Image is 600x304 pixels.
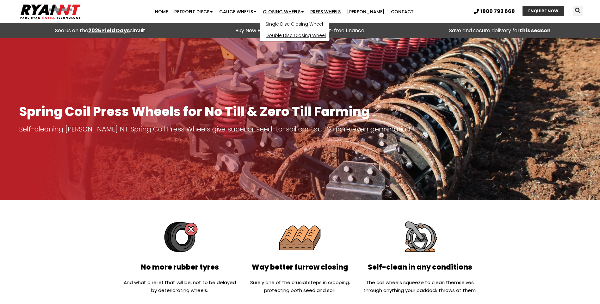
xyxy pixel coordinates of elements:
a: Read more about Retrofit Discs for small farm seeders and pasture drills QLD [252,209,280,215]
strong: this season [520,27,551,34]
a: Closing Wheels [260,5,307,18]
span: 1800 792 668 [480,9,515,14]
nav: Menu [71,2,278,27]
span: [DATE] [17,131,28,136]
img: Way better furrow closing [277,214,323,260]
a: 1800 792 668 [474,9,515,14]
p: And what a relief that will be, not to be delayed by deteriorating wheels. [123,278,237,294]
a: Press Wheels [307,5,344,18]
a: Double Disc Closing Wheel [260,30,329,41]
p: This blog explores how upgrading your ground-engaging systems—whether it’s retrofitting discs on ... [17,137,115,213]
div: Search [573,6,583,16]
a: Single Disc Closing Wheel [260,18,329,30]
img: No more rubber tyres [157,214,203,260]
a: [PERSON_NAME] [138,14,182,27]
p: Buy Now Pay Later – 6 months interest-free finance [203,26,397,35]
a: Home [152,5,171,18]
p: Self-cleaning [PERSON_NAME] NT Spring Coil Press Wheels give superior seed-to-soil contact & more... [19,125,581,134]
span: ENQUIRE NOW [327,10,349,18]
a: Contact [388,5,417,18]
p: Retrofit Double Discs for small farm seeders and pasture drills in QLD Dramatically improve your ... [252,167,358,205]
a: Phil Giancono's Duncan Drill fitted with RYAN NT retrofit double discs [252,43,358,149]
a: Home [79,2,98,14]
iframe: fb:page Facebook Social Plugin [133,43,239,201]
h2: Way better furrow closing [243,263,357,272]
p: Surely one of the crucial steps in cropping, protecting both seed and soil. [243,278,357,294]
img: Sugarcane Billet Planter ryan nt retrofit discs [17,39,116,113]
a: Contact [182,14,211,27]
ul: Closing Wheels [260,18,329,41]
a: Sugarcane Billet Planter ryan nt retrofit discs [17,43,115,108]
h1: Spring Coil Press Wheels for No Till & Zero Till Farming [19,105,581,119]
nav: Menu [116,5,452,18]
img: Handle the toughest conditions [397,214,443,260]
a: Gauge Wheels [143,2,187,14]
h2: No more rubber tyres [123,263,237,272]
img: Ryan NT logo [19,6,71,22]
img: Ryan NT logo [19,2,82,21]
p: The coil wheels squeeze to clean themselves through anything your paddock throws at them. [363,278,477,294]
a: Retrofit Discs [171,5,216,18]
a: Press Wheels [234,2,271,14]
a: 2025 Field Days [88,27,130,34]
a: Closing Wheels [187,2,234,14]
a: ENQUIRE NOW [523,6,564,16]
a: Gauge Wheels [216,5,260,18]
a: Retrofit Discs for small farm seeders and pasture drills QLD [252,151,350,165]
span: 1800 792 668 [289,10,324,15]
a: ENQUIRE NOW [321,7,355,21]
h2: Latest News [13,30,120,37]
h2: Facebook [133,30,239,37]
a: 1800 792 668 [282,10,324,15]
h2: Featured Product [252,30,358,37]
span: ENQUIRE NOW [528,9,559,13]
a: Retrofit Discs [98,2,143,14]
div: See us on the circuit [3,26,197,35]
a: Retrofit vs. Standard: Optimising Fertiliser Delivery and Billet Planting in the Sugarcane Industry [17,108,108,130]
a: [PERSON_NAME] [344,5,388,18]
div: Search [363,7,373,17]
img: Phil Giancono's Duncan Drill fitted with RYAN NT retrofit double discs [233,43,376,150]
p: Save and secure delivery for [403,26,597,35]
h2: Self-clean in any conditions [363,263,477,272]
